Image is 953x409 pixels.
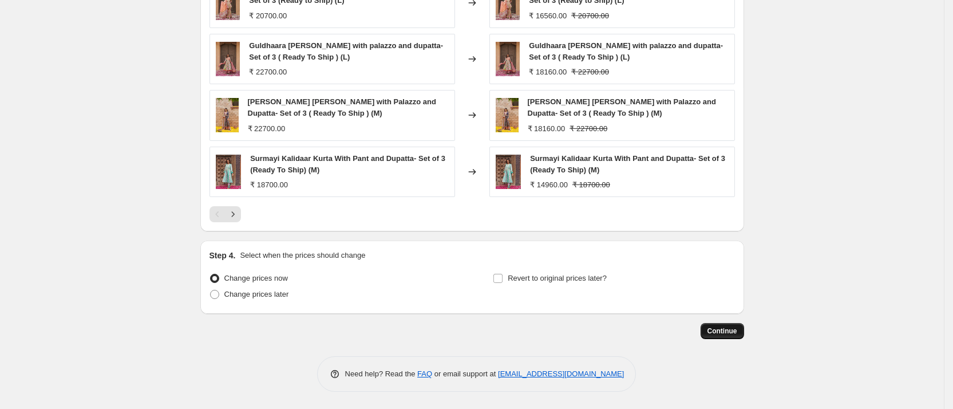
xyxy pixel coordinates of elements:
img: TASHA3810-537714_80x.jpg [496,98,519,132]
a: [EMAIL_ADDRESS][DOMAIN_NAME] [498,369,624,378]
span: ₹ 22700.00 [571,68,609,76]
span: Need help? Read the [345,369,418,378]
span: ₹ 16560.00 [529,11,567,20]
span: Surmayi Kalidaar Kurta With Pant and Dupatta- Set of 3 (Ready To Ship) (M) [250,154,445,174]
span: [PERSON_NAME] [PERSON_NAME] with Palazzo and Dupatta- Set of 3 ( Ready To Ship ) (M) [528,97,716,117]
span: ₹ 20700.00 [571,11,609,20]
p: Select when the prices should change [240,250,365,261]
span: Change prices now [224,274,288,282]
span: Change prices later [224,290,289,298]
span: ₹ 22700.00 [248,124,286,133]
img: TASHA3810-537714_80x.jpg [216,98,239,132]
span: ₹ 18160.00 [528,124,566,133]
img: TASHA4215-172836_80x.jpg [496,155,521,189]
img: TASHA4215-172836_80x.jpg [216,155,242,189]
span: ₹ 18700.00 [572,180,610,189]
span: ₹ 22700.00 [570,124,607,133]
button: Continue [701,323,744,339]
span: or email support at [432,369,498,378]
img: TASHA3720_80x.jpg [496,42,520,76]
span: [PERSON_NAME] [PERSON_NAME] with Palazzo and Dupatta- Set of 3 ( Ready To Ship ) (M) [248,97,436,117]
span: ₹ 20700.00 [249,11,287,20]
span: ₹ 22700.00 [249,68,287,76]
span: ₹ 18160.00 [529,68,567,76]
nav: Pagination [209,206,241,222]
a: FAQ [417,369,432,378]
img: TASHA3720_80x.jpg [216,42,240,76]
h2: Step 4. [209,250,236,261]
span: Revert to original prices later? [508,274,607,282]
button: Next [225,206,241,222]
span: Continue [707,327,737,336]
span: Surmayi Kalidaar Kurta With Pant and Dupatta- Set of 3 (Ready To Ship) (M) [530,154,725,174]
span: Guldhaara [PERSON_NAME] with palazzo and dupatta- Set of 3 ( Ready To Ship ) (L) [529,41,723,61]
span: ₹ 14960.00 [530,180,568,189]
span: ₹ 18700.00 [250,180,288,189]
span: Guldhaara [PERSON_NAME] with palazzo and dupatta- Set of 3 ( Ready To Ship ) (L) [249,41,443,61]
